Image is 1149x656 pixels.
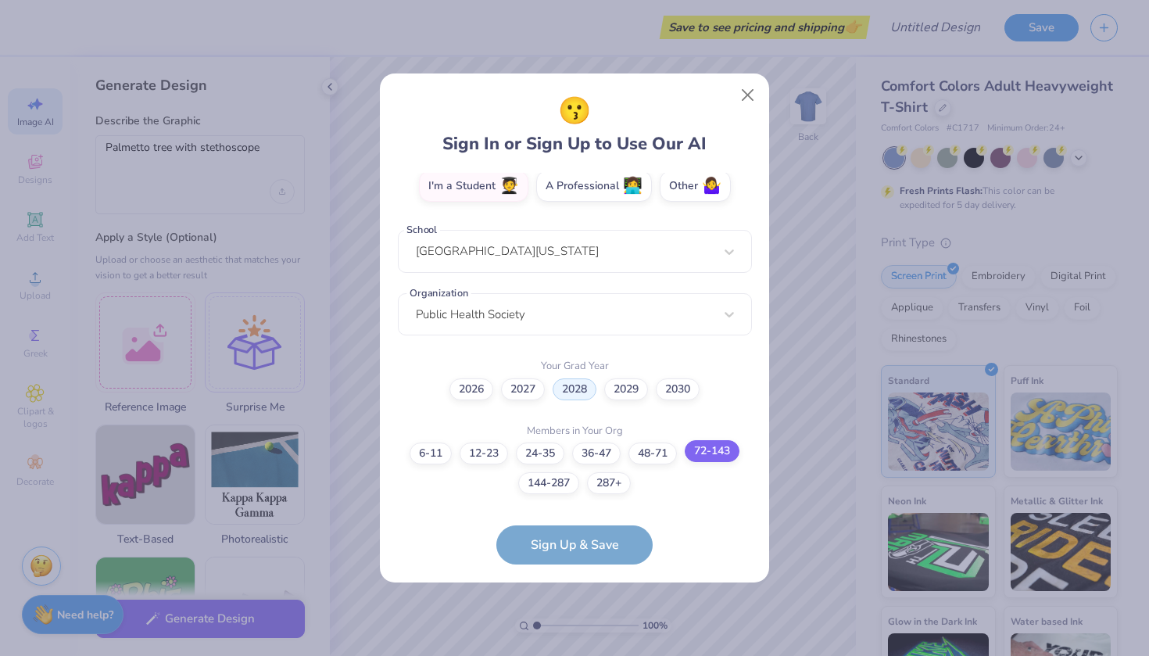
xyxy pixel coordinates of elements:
[628,443,677,464] label: 48-71
[558,91,591,131] span: 😗
[404,223,440,238] label: School
[410,443,452,464] label: 6-11
[541,359,609,375] label: Your Grad Year
[656,378,700,400] label: 2030
[604,378,648,400] label: 2029
[449,378,493,400] label: 2026
[499,177,519,195] span: 🧑‍🎓
[442,91,707,157] div: Sign In or Sign Up to Use Our AI
[406,285,471,300] label: Organization
[527,424,623,439] label: Members in Your Org
[660,170,731,202] label: Other
[419,170,528,202] label: I'm a Student
[572,443,621,464] label: 36-47
[553,378,596,400] label: 2028
[536,170,652,202] label: A Professional
[516,443,564,464] label: 24-35
[685,440,739,462] label: 72-143
[623,177,643,195] span: 👩‍💻
[518,472,579,494] label: 144-287
[501,378,545,400] label: 2027
[702,177,721,195] span: 🤷‍♀️
[460,443,508,464] label: 12-23
[733,81,763,110] button: Close
[587,472,631,494] label: 287+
